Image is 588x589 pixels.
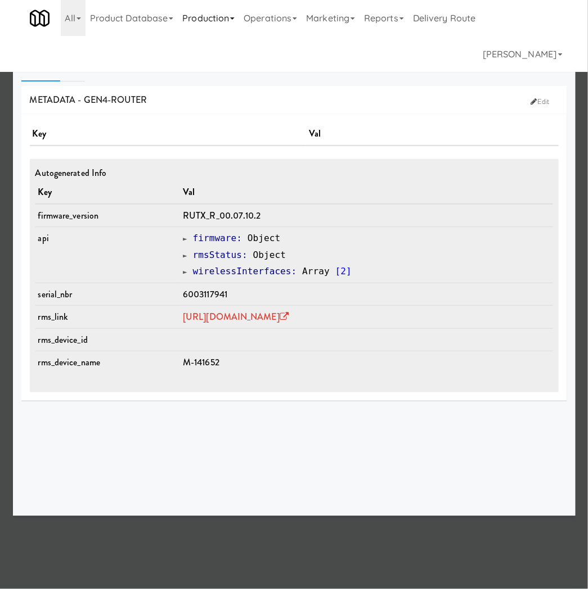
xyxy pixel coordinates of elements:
span: rmsStatus [193,250,243,260]
a: [PERSON_NAME] [478,36,567,72]
th: Key [35,181,181,204]
td: rms_device_name [35,351,181,374]
span: firmware [193,233,237,243]
th: Val [180,181,553,204]
span: M-141652 [183,356,219,369]
span: : [291,266,297,277]
span: Object [253,250,286,260]
a: [URL][DOMAIN_NAME] [183,310,289,323]
th: Val [306,123,559,146]
span: RUTX_R_00.07.10.2 [183,209,261,222]
span: : [237,233,243,243]
td: rms_device_id [35,328,181,351]
th: Key [30,123,306,146]
span: : [242,250,248,260]
span: Autogenerated Info [35,166,107,179]
span: Array [302,266,330,277]
span: 2 [340,266,346,277]
td: firmware_version [35,204,181,227]
td: serial_nbr [35,283,181,306]
span: Object [248,233,280,243]
td: api [35,227,181,283]
img: Micromart [30,8,50,28]
span: ] [346,266,352,277]
span: Edit [531,96,550,107]
span: [ [335,266,341,277]
span: METADATA - gen4-router [30,93,147,106]
td: rms_link [35,306,181,329]
span: 6003117941 [183,288,227,301]
span: wirelessInterfaces [193,266,291,277]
